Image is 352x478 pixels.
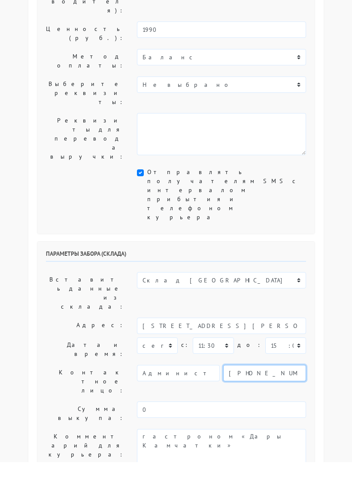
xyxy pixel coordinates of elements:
[39,65,130,89] label: Метод оплаты:
[39,381,130,414] label: Контактное лицо:
[223,381,306,398] input: Телефон
[39,288,130,331] label: Вставить данные из склада:
[39,418,130,442] label: Сумма выкупа:
[39,38,130,62] label: Ценность (руб.):
[137,381,220,398] input: Имя
[237,354,262,369] label: до:
[147,184,306,238] label: Отправлять получателям SMS с интервалом прибытия и телефоном курьера
[181,354,189,369] label: c:
[39,334,130,350] label: Адрес:
[39,93,130,126] label: Выберите реквизиты:
[39,354,130,378] label: Дата и время:
[46,267,306,278] h6: Параметры забора (склада)
[39,129,130,181] label: Реквизиты для перевода выручки:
